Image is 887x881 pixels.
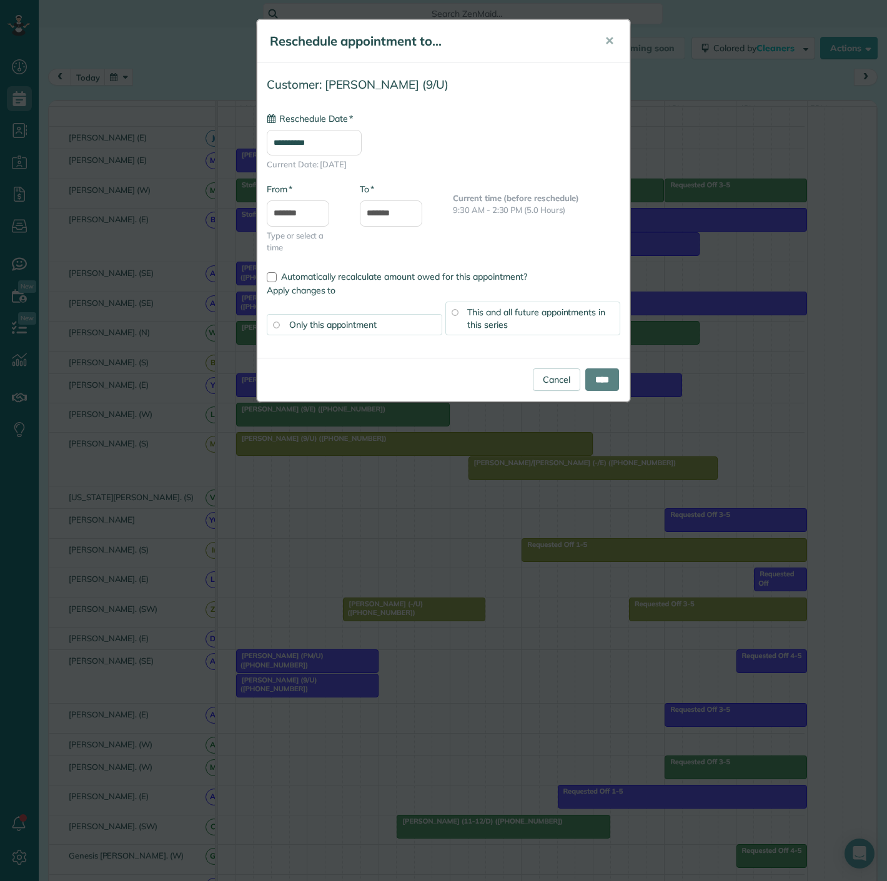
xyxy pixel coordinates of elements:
span: This and all future appointments in this series [468,307,606,330]
p: 9:30 AM - 2:30 PM (5.0 Hours) [453,204,620,216]
label: To [360,183,374,195]
label: Reschedule Date [267,112,353,125]
span: Type or select a time [267,230,341,253]
span: Only this appointment [289,319,377,330]
h4: Customer: [PERSON_NAME] (9/U) [267,78,620,91]
input: Only this appointment [273,322,279,328]
span: Automatically recalculate amount owed for this appointment? [281,271,527,282]
span: Current Date: [DATE] [267,159,620,170]
input: This and all future appointments in this series [452,309,458,315]
b: Current time (before reschedule) [453,193,579,203]
h5: Reschedule appointment to... [270,32,587,50]
a: Cancel [533,368,580,391]
label: From [267,183,292,195]
span: ✕ [605,34,614,48]
label: Apply changes to [267,284,620,297]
